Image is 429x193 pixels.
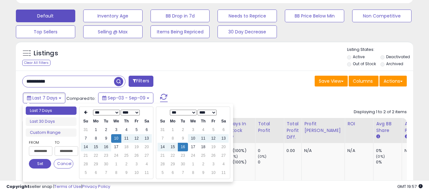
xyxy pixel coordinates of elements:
[168,126,178,134] td: 1
[376,121,399,134] div: Avg BB Share
[22,60,50,66] div: Clear All Filters
[178,143,188,151] td: 16
[66,95,96,101] span: Compared to:
[376,148,402,154] div: 0%
[386,54,410,59] label: Deactivated
[188,169,198,177] td: 8
[218,134,229,143] td: 13
[121,151,131,160] td: 25
[218,169,229,177] td: 11
[218,160,229,169] td: 4
[131,117,142,126] th: Fr
[142,134,152,143] td: 13
[32,95,57,101] span: Last 7 Days
[81,151,91,160] td: 21
[218,117,229,126] th: Sa
[121,160,131,169] td: 2
[304,121,342,134] div: Profit [PERSON_NAME]
[208,117,218,126] th: Fr
[285,10,344,22] button: BB Price Below Min
[229,154,238,159] small: (0%)
[158,126,168,134] td: 31
[286,121,299,141] div: Total Profit Diff.
[81,134,91,143] td: 7
[6,183,30,190] strong: Copyright
[168,134,178,143] td: 8
[405,148,426,154] div: N/A
[91,169,101,177] td: 6
[178,169,188,177] td: 7
[111,169,121,177] td: 8
[198,143,208,151] td: 18
[91,134,101,143] td: 8
[101,151,111,160] td: 23
[258,148,284,154] div: 0
[352,10,412,22] button: Non Competitive
[158,143,168,151] td: 14
[376,134,380,140] small: Avg BB Share.
[178,134,188,143] td: 9
[111,126,121,134] td: 3
[129,76,153,87] button: Filters
[315,76,348,86] button: Save View
[188,134,198,143] td: 10
[178,151,188,160] td: 23
[258,159,284,165] div: 0
[405,121,428,134] div: Avg Win Price
[29,139,51,146] label: From
[188,151,198,160] td: 24
[198,151,208,160] td: 25
[218,25,277,38] button: 30 Day Decrease
[208,160,218,169] td: 3
[101,169,111,177] td: 7
[353,61,376,66] label: Out of Stock
[353,78,373,84] span: Columns
[54,159,73,169] button: Cancel
[121,134,131,143] td: 11
[188,117,198,126] th: We
[198,160,208,169] td: 2
[208,169,218,177] td: 10
[178,126,188,134] td: 2
[81,160,91,169] td: 28
[158,134,168,143] td: 7
[16,10,75,22] button: Default
[347,148,368,154] div: N/A
[83,25,143,38] button: Selling @ Max
[379,76,407,86] button: Actions
[142,151,152,160] td: 27
[91,151,101,160] td: 22
[26,128,77,137] li: Custom Range
[23,93,65,103] button: Last 7 Days
[304,148,340,154] div: N/A
[188,143,198,151] td: 17
[26,107,77,115] li: Last 7 Days
[151,25,210,38] button: Items Being Repriced
[158,160,168,169] td: 28
[258,154,267,159] small: (0%)
[218,151,229,160] td: 27
[376,159,402,165] div: 0%
[198,169,208,177] td: 9
[208,134,218,143] td: 12
[26,117,77,126] li: Last 30 Days
[405,134,408,140] small: Avg Win Price.
[6,184,110,190] div: seller snap | |
[131,169,142,177] td: 10
[347,121,371,127] div: ROI
[168,169,178,177] td: 6
[98,93,153,103] button: Sep-03 - Sep-09
[286,148,297,154] div: 0.00
[83,10,143,22] button: Inventory Age
[121,143,131,151] td: 18
[229,121,252,134] div: Days In Stock
[198,117,208,126] th: Th
[158,117,168,126] th: Su
[168,143,178,151] td: 15
[81,143,91,151] td: 14
[198,134,208,143] td: 11
[121,117,131,126] th: Th
[168,117,178,126] th: Mo
[131,151,142,160] td: 26
[168,151,178,160] td: 22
